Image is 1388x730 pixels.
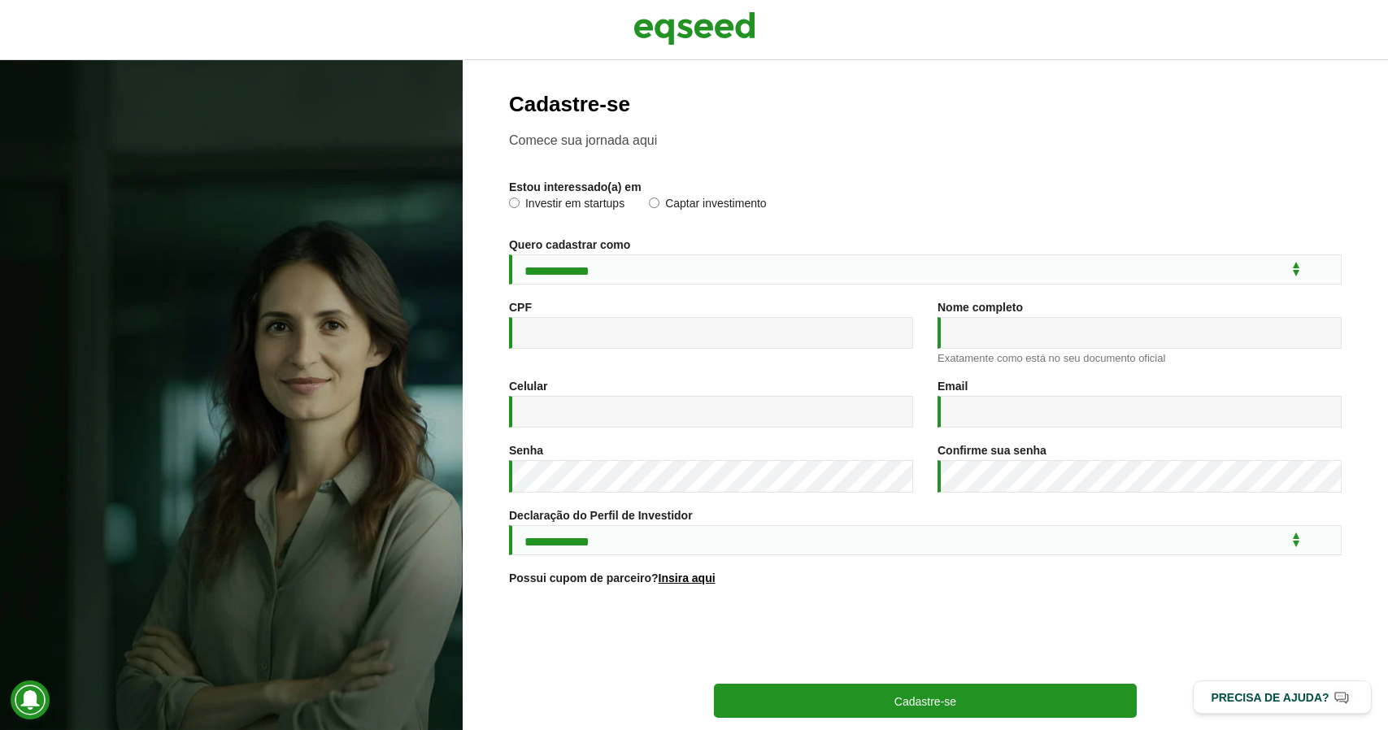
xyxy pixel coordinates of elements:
[938,445,1046,456] label: Confirme sua senha
[802,604,1049,667] iframe: reCAPTCHA
[938,380,968,392] label: Email
[509,93,1342,116] h2: Cadastre-se
[509,239,630,250] label: Quero cadastrar como
[633,8,755,49] img: EqSeed Logo
[509,380,547,392] label: Celular
[509,198,520,208] input: Investir em startups
[509,572,716,584] label: Possui cupom de parceiro?
[938,353,1342,363] div: Exatamente como está no seu documento oficial
[509,510,693,521] label: Declaração do Perfil de Investidor
[509,198,624,214] label: Investir em startups
[659,572,716,584] a: Insira aqui
[649,198,767,214] label: Captar investimento
[509,181,642,193] label: Estou interessado(a) em
[649,198,659,208] input: Captar investimento
[714,684,1137,718] button: Cadastre-se
[938,302,1023,313] label: Nome completo
[509,302,532,313] label: CPF
[509,133,1342,148] p: Comece sua jornada aqui
[509,445,543,456] label: Senha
